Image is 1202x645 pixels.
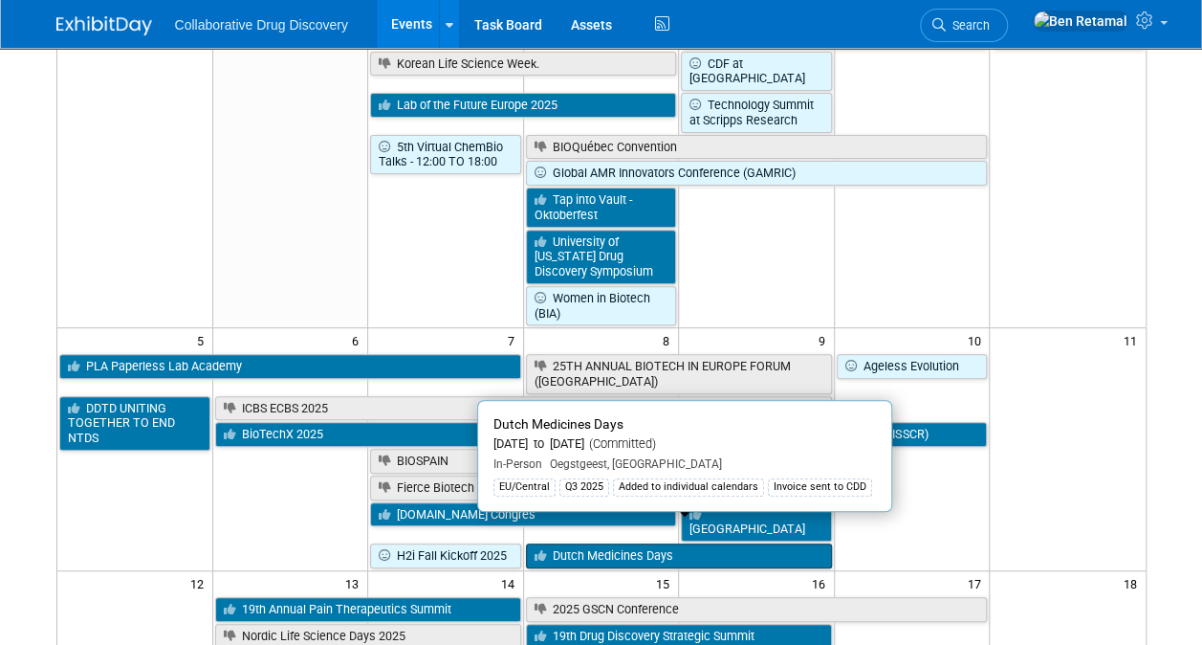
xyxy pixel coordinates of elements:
[526,597,988,622] a: 2025 GSCN Conference
[350,328,367,352] span: 6
[1122,571,1146,595] span: 18
[526,230,677,284] a: University of [US_STATE] Drug Discovery Symposium
[526,544,832,568] a: Dutch Medicines Days
[654,571,678,595] span: 15
[343,571,367,595] span: 13
[946,18,990,33] span: Search
[493,416,623,432] span: Dutch Medicines Days
[559,478,609,496] div: Q3 2025
[56,16,152,35] img: ExhibitDay
[175,17,348,33] span: Collaborative Drug Discovery
[370,449,832,474] a: BIOSPAIN
[493,478,556,496] div: EU/Central
[526,188,677,227] a: Tap into Vault - Oktoberfest
[499,571,523,595] span: 14
[1033,11,1128,32] img: Ben Retamal
[59,354,521,379] a: PLA Paperless Lab Academy
[965,571,989,595] span: 17
[584,436,656,451] span: (Committed)
[493,457,542,471] span: In-Person
[370,135,521,174] a: 5th Virtual ChemBio Talks - 12:00 TO 18:00
[613,478,764,496] div: Added to individual calendars
[526,161,988,186] a: Global AMR Innovators Conference (GAMRIC)
[370,52,676,77] a: Korean Life Science Week.
[542,457,722,471] span: Oegstgeest, [GEOGRAPHIC_DATA]
[526,135,988,160] a: BIOQuébec Convention
[661,328,678,352] span: 8
[215,396,832,421] a: ICBS ECBS 2025
[493,436,876,453] div: [DATE] to [DATE]
[526,354,832,393] a: 25TH ANNUAL BIOTECH IN EUROPE FORUM ([GEOGRAPHIC_DATA])
[810,571,834,595] span: 16
[506,328,523,352] span: 7
[837,354,988,379] a: Ageless Evolution
[817,328,834,352] span: 9
[1122,328,1146,352] span: 11
[681,502,832,542] a: [GEOGRAPHIC_DATA]
[768,478,872,496] div: Invoice sent to CDD
[215,597,521,622] a: 19th Annual Pain Therapeutics Summit
[59,396,210,451] a: DDTD UNITING TOGETHER TO END NTDS
[370,476,832,500] a: Fierce Biotech Summit
[370,93,676,118] a: Lab of the Future Europe 2025
[370,544,521,568] a: H2i Fall Kickoff 2025
[681,93,832,132] a: Technology Summit at Scripps Research
[965,328,989,352] span: 10
[681,52,832,91] a: CDF at [GEOGRAPHIC_DATA]
[526,286,677,325] a: Women in Biotech (BIA)
[195,328,212,352] span: 5
[188,571,212,595] span: 12
[370,502,676,527] a: [DOMAIN_NAME] Congres
[920,9,1008,42] a: Search
[215,422,677,447] a: BioTechX 2025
